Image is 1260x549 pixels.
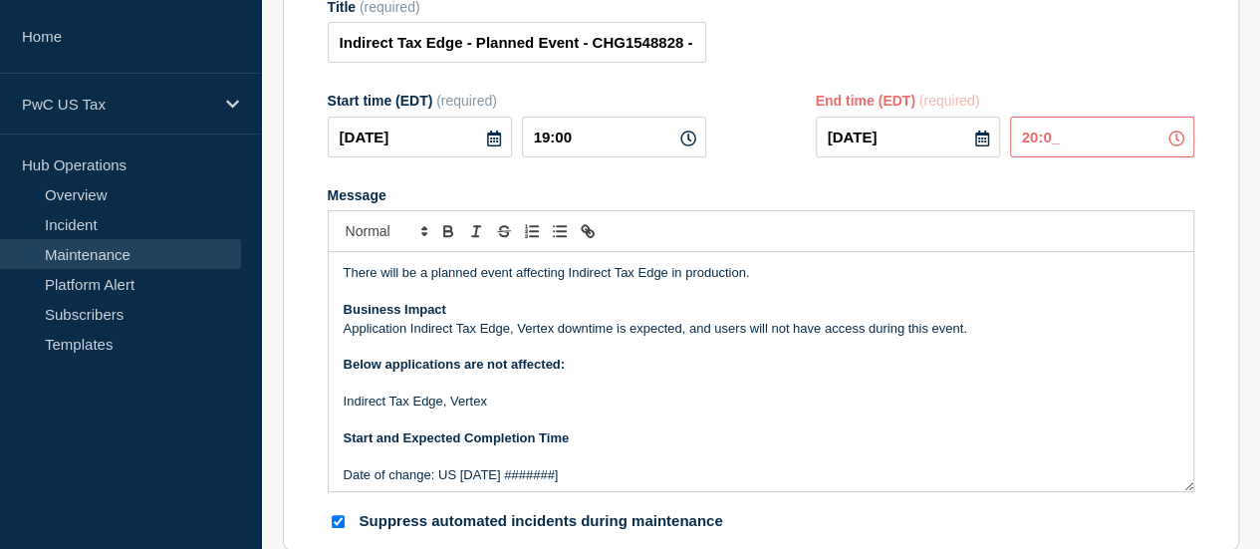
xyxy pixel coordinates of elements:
p: Application Indirect Tax Edge, Vertex downtime is expected, and users will not have access during... [344,320,1178,338]
p: Indirect Tax Edge, Vertex [344,393,1178,411]
div: Message [328,187,1194,203]
input: HH:MM [1010,117,1194,157]
div: Message [329,252,1193,491]
input: Suppress automated incidents during maintenance [332,515,345,528]
span: Font size [337,219,434,243]
span: (required) [919,93,980,109]
button: Toggle italic text [462,219,490,243]
p: Suppress automated incidents during maintenance [360,512,723,531]
input: YYYY-MM-DD [328,117,512,157]
div: Start time (EDT) [328,93,706,109]
input: Title [328,22,706,63]
p: PwC US Tax [22,96,213,113]
input: YYYY-MM-DD [816,117,1000,157]
strong: Business Impact [344,302,446,317]
button: Toggle bold text [434,219,462,243]
span: (required) [436,93,497,109]
p: Date of change: US [DATE] #######] [344,466,1178,484]
strong: Below applications are not affected: [344,357,566,372]
button: Toggle ordered list [518,219,546,243]
button: Toggle link [574,219,602,243]
input: HH:MM [522,117,706,157]
p: There will be a planned event affecting Indirect Tax Edge in production. [344,264,1178,282]
button: Toggle bulleted list [546,219,574,243]
strong: Start and Expected Completion Time [344,430,570,445]
div: End time (EDT) [816,93,1194,109]
button: Toggle strikethrough text [490,219,518,243]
